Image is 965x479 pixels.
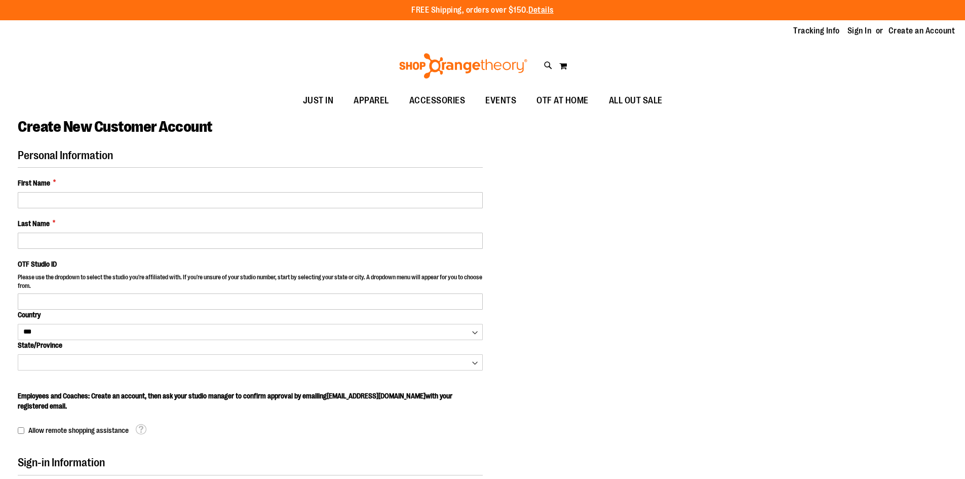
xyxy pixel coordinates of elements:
span: OTF AT HOME [536,89,589,112]
span: Country [18,311,41,319]
span: Allow remote shopping assistance [28,426,129,434]
span: APPAREL [354,89,389,112]
span: ACCESSORIES [409,89,466,112]
span: First Name [18,178,50,188]
a: Details [528,6,554,15]
a: Sign In [847,25,872,36]
span: Sign-in Information [18,456,105,469]
a: Tracking Info [793,25,840,36]
p: Please use the dropdown to select the studio you're affiliated with. If you're unsure of your stu... [18,273,483,293]
span: ALL OUT SALE [609,89,663,112]
span: OTF Studio ID [18,260,57,268]
p: FREE Shipping, orders over $150. [411,5,554,16]
img: Shop Orangetheory [398,53,529,79]
span: Employees and Coaches: Create an account, then ask your studio manager to confirm approval by ema... [18,392,452,410]
span: Create New Customer Account [18,118,212,135]
span: State/Province [18,341,62,349]
a: Create an Account [889,25,955,36]
span: EVENTS [485,89,516,112]
span: JUST IN [303,89,334,112]
span: Personal Information [18,149,113,162]
span: Last Name [18,218,50,229]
